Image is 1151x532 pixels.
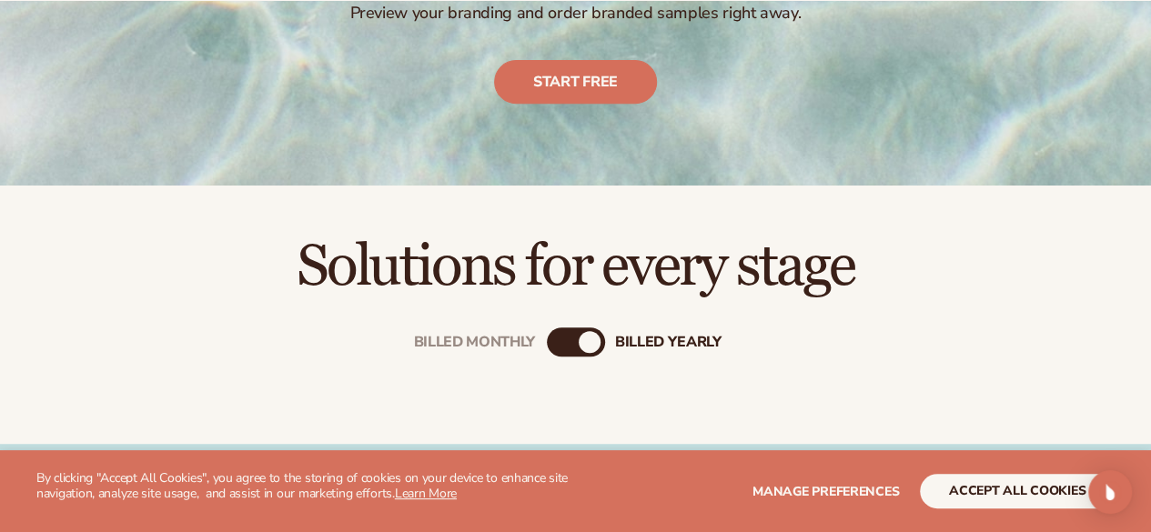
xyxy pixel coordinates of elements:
div: Open Intercom Messenger [1088,470,1132,514]
p: Preview your branding and order branded samples right away. [149,3,1002,24]
p: By clicking "Accept All Cookies", you agree to the storing of cookies on your device to enhance s... [36,471,576,502]
span: Manage preferences [752,483,899,500]
h2: Solutions for every stage [51,236,1100,297]
a: Learn More [395,485,457,502]
a: Start free [494,60,657,104]
button: Manage preferences [752,474,899,508]
div: Billed Monthly [414,333,536,350]
div: billed Yearly [615,333,722,350]
button: accept all cookies [920,474,1115,508]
